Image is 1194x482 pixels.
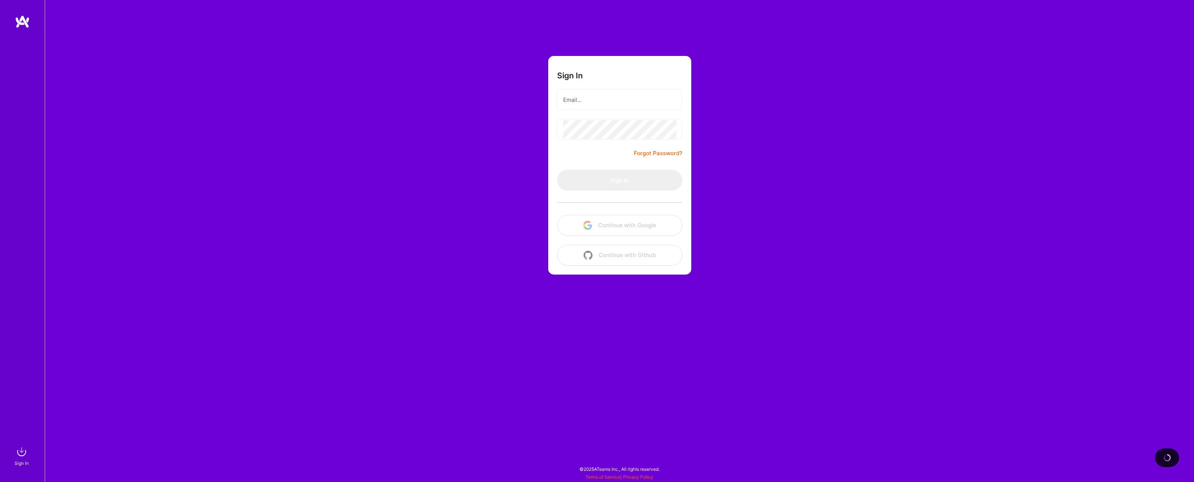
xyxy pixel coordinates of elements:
[1162,453,1172,463] img: loading
[584,251,593,260] img: icon
[585,474,653,480] span: |
[557,170,682,191] button: Sign In
[557,71,583,80] h3: Sign In
[563,90,676,109] input: Email...
[557,245,682,266] button: Continue with Github
[623,474,653,480] a: Privacy Policy
[15,15,30,28] img: logo
[634,149,682,158] a: Forgot Password?
[45,460,1194,478] div: © 2025 ATeams Inc., All rights reserved.
[585,474,620,480] a: Terms of Service
[14,444,29,459] img: sign in
[557,215,682,236] button: Continue with Google
[15,459,29,467] div: Sign In
[16,444,29,467] a: sign inSign In
[583,221,592,230] img: icon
